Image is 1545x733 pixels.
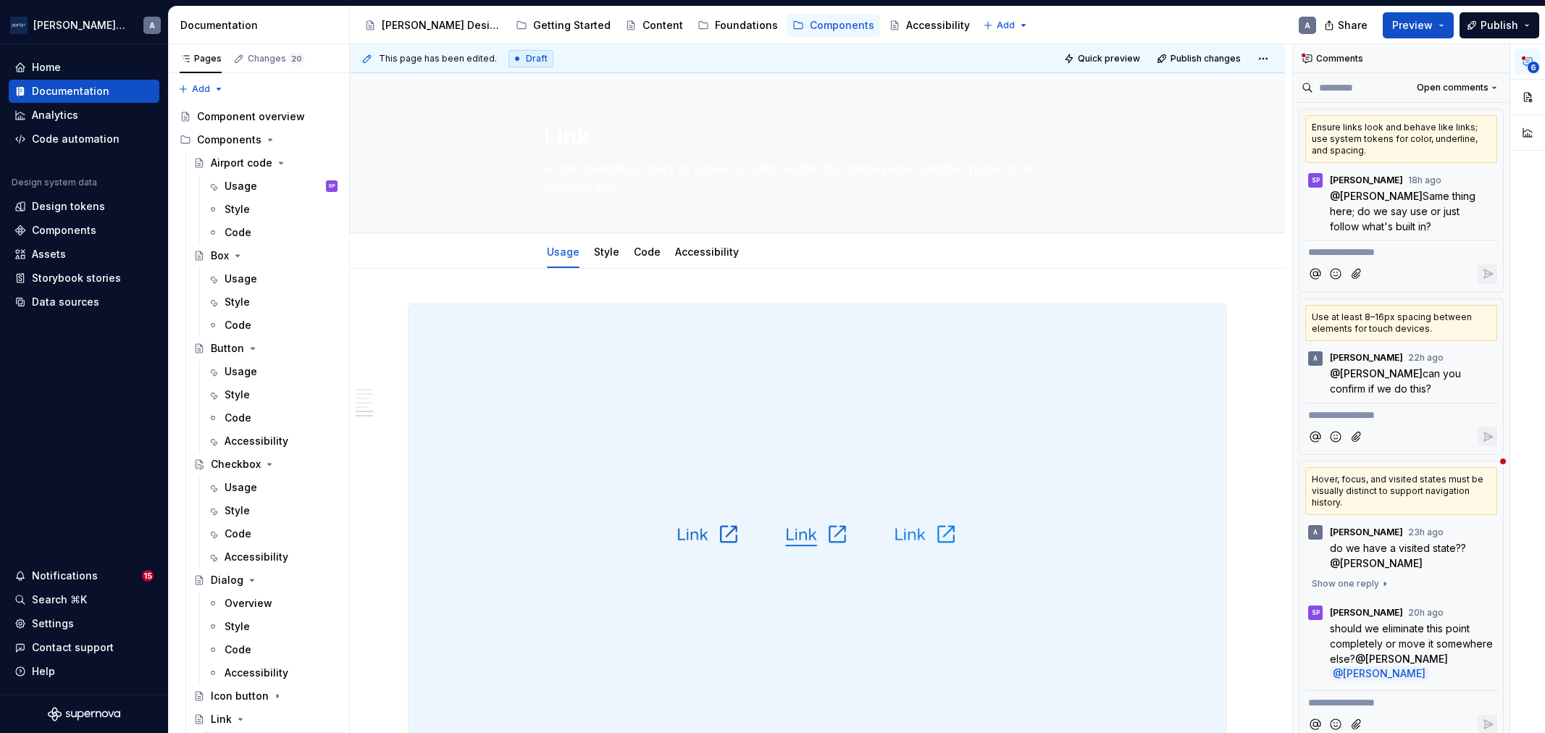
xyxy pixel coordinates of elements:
[48,707,120,721] a: Supernova Logo
[225,619,250,634] div: Style
[787,14,880,37] a: Components
[1365,653,1448,665] span: [PERSON_NAME]
[642,18,683,33] div: Content
[9,195,159,218] a: Design tokens
[225,364,257,379] div: Usage
[211,341,244,356] div: Button
[201,314,343,337] a: Code
[1312,175,1320,186] div: SP
[225,550,288,564] div: Accessibility
[32,247,66,261] div: Assets
[1171,53,1241,64] span: Publish changes
[9,56,159,79] a: Home
[188,569,343,592] a: Dialog
[526,53,548,64] span: Draft
[1293,44,1510,73] div: Comments
[1338,18,1368,33] span: Share
[9,127,159,151] a: Code automation
[9,80,159,103] a: Documentation
[675,246,739,258] a: Accessibility
[225,272,257,286] div: Usage
[9,267,159,290] a: Storybook stories
[669,236,745,267] div: Accessibility
[32,569,98,583] div: Notifications
[225,225,251,240] div: Code
[248,53,304,64] div: Changes
[225,434,288,448] div: Accessibility
[142,570,154,582] span: 15
[359,14,507,37] a: [PERSON_NAME] Design
[211,689,269,703] div: Icon button
[32,84,109,99] div: Documentation
[1330,542,1466,554] span: do we have a visited state??
[201,360,343,383] a: Usage
[1305,427,1325,446] button: Mention someone
[1347,264,1367,284] button: Attach files
[3,9,165,41] button: [PERSON_NAME] AirlinesA
[692,14,784,37] a: Foundations
[1305,240,1497,260] div: Composer editor
[289,53,304,64] span: 20
[201,638,343,661] a: Code
[1330,190,1478,233] span: Same thing here; do we say use or just follow what's built in?
[201,221,343,244] a: Code
[1340,557,1423,569] span: [PERSON_NAME]
[1410,78,1504,98] button: Open comments
[1417,82,1489,93] span: Open comments
[594,246,619,258] a: Style
[1383,12,1454,38] button: Preview
[1478,264,1497,284] button: Reply
[906,18,970,33] div: Accessibility
[979,15,1033,35] button: Add
[201,615,343,638] a: Style
[619,14,689,37] a: Content
[1355,653,1448,665] span: @
[715,18,778,33] div: Foundations
[197,133,261,147] div: Components
[180,18,343,33] div: Documentation
[510,14,616,37] a: Getting Started
[1330,175,1403,186] span: [PERSON_NAME]
[1460,12,1539,38] button: Publish
[211,457,261,472] div: Checkbox
[32,640,114,655] div: Contact support
[201,267,343,290] a: Usage
[201,476,343,499] a: Usage
[1305,690,1497,711] div: Composer editor
[188,151,343,175] a: Airport code
[32,223,96,238] div: Components
[328,179,335,193] div: SP
[1347,427,1367,446] button: Attach files
[1330,607,1403,619] span: [PERSON_NAME]
[201,383,343,406] a: Style
[1312,607,1320,619] div: SP
[32,108,78,122] div: Analytics
[1330,622,1496,665] span: should we eliminate this point completely or move it somewhere else?
[382,18,501,33] div: [PERSON_NAME] Design
[1392,18,1433,33] span: Preview
[9,660,159,683] button: Help
[225,642,251,657] div: Code
[1313,353,1318,364] div: A
[211,156,272,170] div: Airport code
[201,592,343,615] a: Overview
[1330,367,1423,380] span: @
[32,592,87,607] div: Search ⌘K
[9,290,159,314] a: Data sources
[541,120,1089,154] textarea: Link
[32,199,105,214] div: Design tokens
[32,60,61,75] div: Home
[225,596,272,611] div: Overview
[201,430,343,453] a: Accessibility
[1305,264,1325,284] button: Mention someone
[810,18,874,33] div: Components
[201,499,343,522] a: Style
[32,295,99,309] div: Data sources
[883,14,976,37] a: Accessibility
[997,20,1015,31] span: Add
[1340,367,1423,380] span: [PERSON_NAME]
[201,198,343,221] a: Style
[174,128,343,151] div: Components
[533,18,611,33] div: Getting Started
[201,175,343,198] a: UsageSP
